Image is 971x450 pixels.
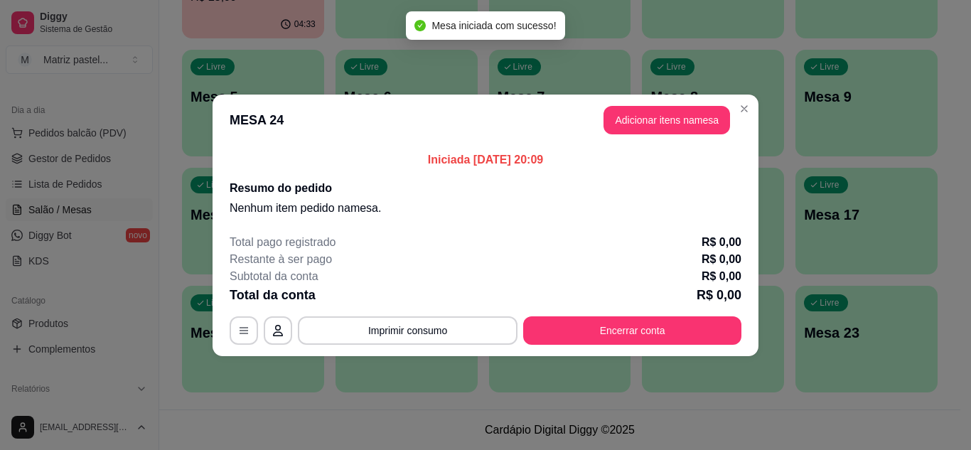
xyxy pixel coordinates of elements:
[697,285,741,305] p: R$ 0,00
[702,268,741,285] p: R$ 0,00
[230,285,316,305] p: Total da conta
[603,106,730,134] button: Adicionar itens namesa
[523,316,741,345] button: Encerrar conta
[702,234,741,251] p: R$ 0,00
[298,316,517,345] button: Imprimir consumo
[230,200,741,217] p: Nenhum item pedido na mesa .
[733,97,756,120] button: Close
[230,251,332,268] p: Restante à ser pago
[702,251,741,268] p: R$ 0,00
[414,20,426,31] span: check-circle
[230,180,741,197] h2: Resumo do pedido
[230,268,318,285] p: Subtotal da conta
[230,234,336,251] p: Total pago registrado
[431,20,556,31] span: Mesa iniciada com sucesso!
[230,151,741,168] p: Iniciada [DATE] 20:09
[213,95,758,146] header: MESA 24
